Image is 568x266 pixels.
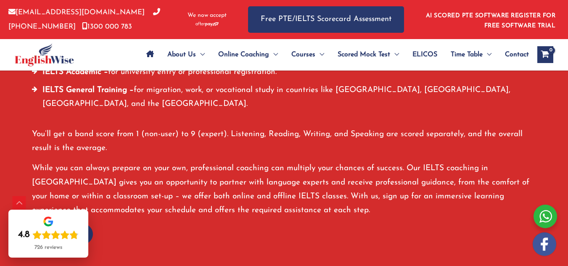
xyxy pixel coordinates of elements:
[285,40,331,69] a: CoursesMenu Toggle
[32,83,536,116] li: for migration, work, or vocational study in countries like [GEOGRAPHIC_DATA], [GEOGRAPHIC_DATA], ...
[498,40,529,69] a: Contact
[248,6,404,33] a: Free PTE/IELTS Scorecard Assessment
[315,40,324,69] span: Menu Toggle
[32,127,536,155] p: You’ll get a band score from 1 (non-user) to 9 (expert). Listening, Reading, Writing, and Speakin...
[390,40,399,69] span: Menu Toggle
[140,40,529,69] nav: Site Navigation: Main Menu
[218,40,269,69] span: Online Coaching
[8,9,145,16] a: [EMAIL_ADDRESS][DOMAIN_NAME]
[533,232,556,256] img: white-facebook.png
[32,65,536,83] li: for university entry or professional registration.
[188,11,227,20] span: We now accept
[196,40,205,69] span: Menu Toggle
[421,6,560,33] aside: Header Widget 1
[412,40,437,69] span: ELICOS
[82,23,132,30] a: 1300 000 783
[34,244,62,251] div: 726 reviews
[444,40,498,69] a: Time TableMenu Toggle
[451,40,483,69] span: Time Table
[269,40,278,69] span: Menu Toggle
[18,229,79,241] div: Rating: 4.8 out of 5
[15,43,74,66] img: cropped-ew-logo
[167,40,196,69] span: About Us
[331,40,406,69] a: Scored Mock TestMenu Toggle
[483,40,491,69] span: Menu Toggle
[195,22,219,26] img: Afterpay-Logo
[18,229,30,241] div: 4.8
[161,40,211,69] a: About UsMenu Toggle
[406,40,444,69] a: ELICOS
[32,161,536,217] p: While you can always prepare on your own, professional coaching can multiply your chances of succ...
[42,68,108,76] strong: IELTS Academic –
[42,86,134,94] strong: IELTS General Training –
[537,46,553,63] a: View Shopping Cart, empty
[426,13,556,29] a: AI SCORED PTE SOFTWARE REGISTER FOR FREE SOFTWARE TRIAL
[291,40,315,69] span: Courses
[8,9,160,30] a: [PHONE_NUMBER]
[505,40,529,69] span: Contact
[338,40,390,69] span: Scored Mock Test
[211,40,285,69] a: Online CoachingMenu Toggle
